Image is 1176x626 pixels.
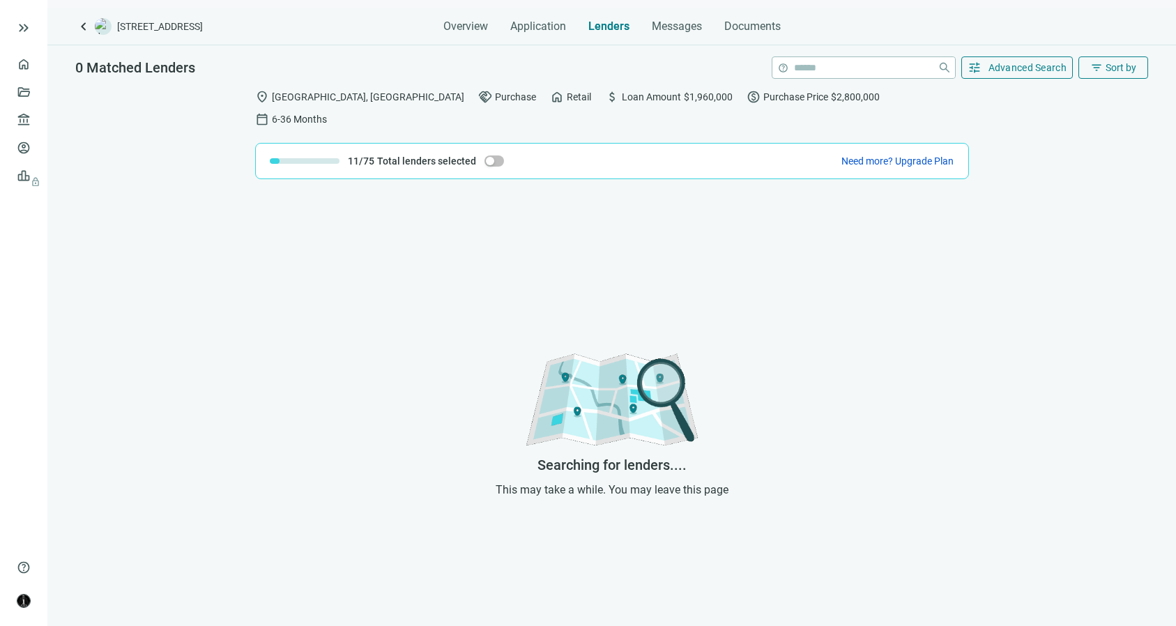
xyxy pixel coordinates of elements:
[968,61,982,75] span: tune
[491,295,733,536] img: searchLoadingGift
[443,20,488,33] span: Overview
[841,154,954,168] button: Need more? Upgrade Plan
[567,89,591,105] span: Retail
[652,20,702,33] span: Messages
[478,90,492,104] span: handshake
[1106,62,1136,73] span: Sort by
[15,20,32,36] button: keyboard_double_arrow_right
[961,56,1074,79] button: tuneAdvanced Search
[588,20,629,33] span: Lenders
[75,59,195,76] span: 0 Matched Lenders
[95,18,112,35] img: deal-logo
[272,89,464,105] span: [GEOGRAPHIC_DATA], [GEOGRAPHIC_DATA]
[724,20,781,33] span: Documents
[17,560,31,574] span: help
[831,89,880,105] span: $2,800,000
[117,20,203,33] span: [STREET_ADDRESS]
[75,18,92,35] a: keyboard_arrow_left
[747,90,761,104] span: paid
[510,20,566,33] span: Application
[778,63,788,73] span: help
[1090,61,1103,74] span: filter_list
[495,89,536,105] span: Purchase
[550,90,564,104] span: home
[841,155,954,167] span: Need more? Upgrade Plan
[255,112,269,126] span: calendar_today
[747,90,880,104] div: Purchase Price
[988,62,1067,73] span: Advanced Search
[272,112,327,127] span: 6-36 Months
[605,90,733,104] div: Loan Amount
[348,154,374,168] span: 11/75
[491,455,733,476] p: Searching for lenders....
[605,90,619,104] span: attach_money
[377,154,476,168] span: Total lenders selected
[255,90,269,104] span: location_on
[491,481,733,498] p: This may take a while. You may leave this page
[1078,56,1148,79] button: filter_listSort by
[17,595,30,607] img: avatar
[684,89,733,105] span: $1,960,000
